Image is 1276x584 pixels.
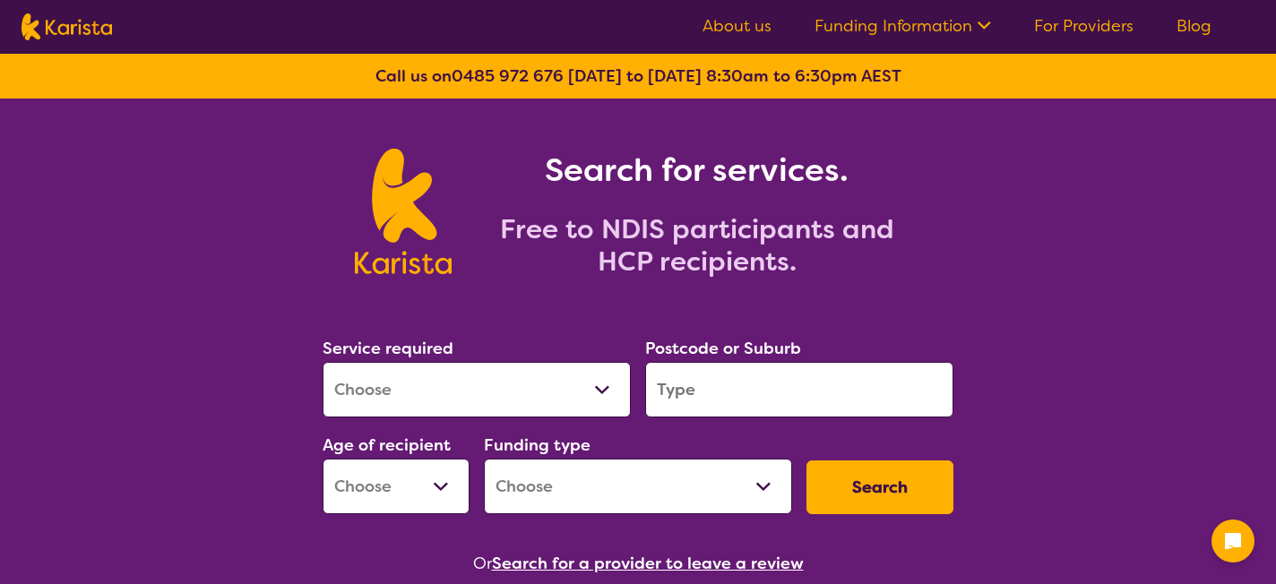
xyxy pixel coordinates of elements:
[815,15,991,37] a: Funding Information
[375,65,901,87] b: Call us on [DATE] to [DATE] 8:30am to 6:30pm AEST
[323,338,453,359] label: Service required
[473,213,921,278] h2: Free to NDIS participants and HCP recipients.
[1177,15,1211,37] a: Blog
[1034,15,1134,37] a: For Providers
[806,460,953,514] button: Search
[473,149,921,192] h1: Search for services.
[645,362,953,417] input: Type
[452,65,564,87] a: 0485 972 676
[703,15,772,37] a: About us
[22,13,112,40] img: Karista logo
[492,550,804,577] button: Search for a provider to leave a review
[473,550,492,577] span: Or
[645,338,801,359] label: Postcode or Suburb
[323,434,451,456] label: Age of recipient
[484,434,591,456] label: Funding type
[355,149,451,274] img: Karista logo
